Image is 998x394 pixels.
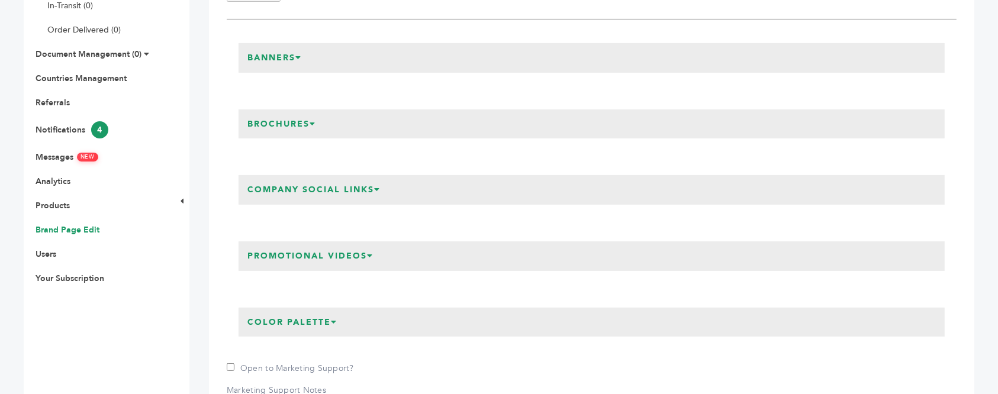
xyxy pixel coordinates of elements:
[36,49,141,60] a: Document Management (0)
[36,273,104,284] a: Your Subscription
[47,24,121,35] a: Order Delivered (0)
[36,176,70,187] a: Analytics
[36,124,108,135] a: Notifications4
[77,153,98,162] span: NEW
[36,73,127,84] a: Countries Management
[239,308,346,337] h3: Color Palette
[36,200,70,211] a: Products
[239,175,389,205] h3: Company Social Links
[91,121,108,138] span: 4
[36,248,56,260] a: Users
[239,109,325,139] h3: Brochures
[239,241,382,271] h3: Promotional Videos
[36,97,70,108] a: Referrals
[36,224,99,235] a: Brand Page Edit
[36,151,98,163] a: MessagesNEW
[227,363,354,374] label: Open to Marketing Support?
[239,43,311,73] h3: Banners
[227,363,234,371] input: Open to Marketing Support?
